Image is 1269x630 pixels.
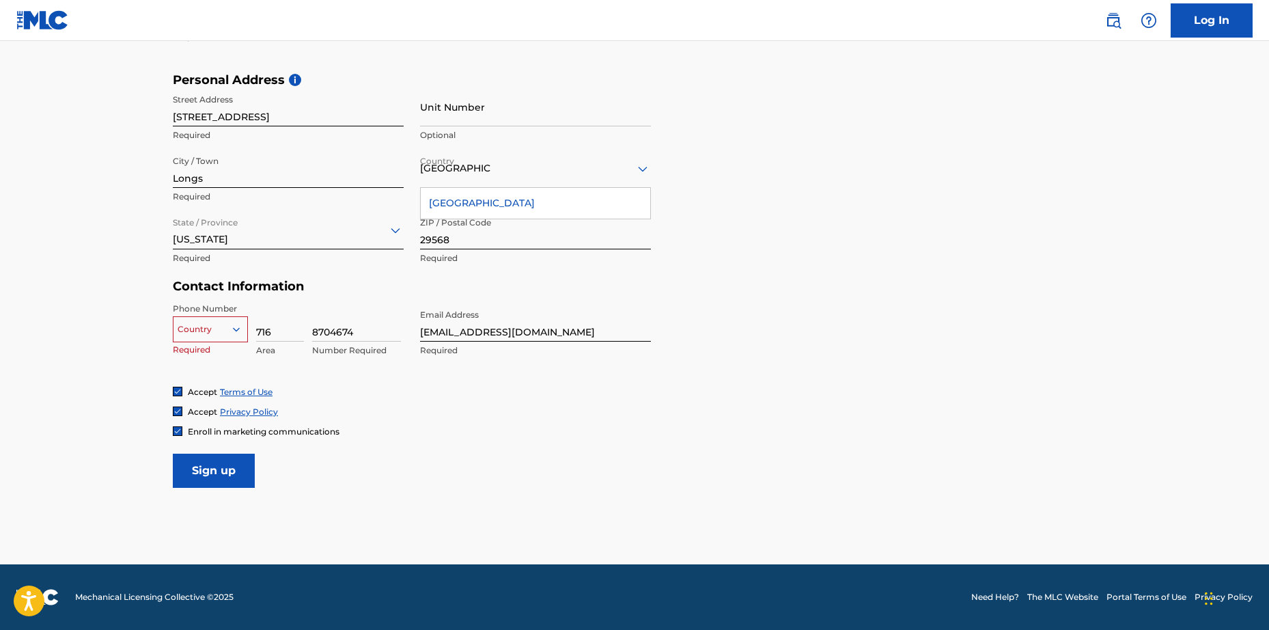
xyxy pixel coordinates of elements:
[173,129,404,141] p: Required
[1205,578,1213,619] div: Drag
[173,279,651,295] h5: Contact Information
[1106,591,1186,603] a: Portal Terms of Use
[173,387,182,396] img: checkbox
[1105,12,1121,29] img: search
[173,72,1096,88] h5: Personal Address
[1201,564,1269,630] iframe: Chat Widget
[1027,591,1098,603] a: The MLC Website
[1100,7,1127,34] a: Public Search
[188,426,339,437] span: Enroll in marketing communications
[312,344,401,357] p: Number Required
[420,147,454,167] label: Country
[75,591,234,603] span: Mechanical Licensing Collective © 2025
[289,74,301,86] span: i
[1195,591,1253,603] a: Privacy Policy
[1171,3,1253,38] a: Log In
[173,344,248,356] p: Required
[256,344,304,357] p: Area
[16,589,59,605] img: logo
[220,407,278,417] a: Privacy Policy
[188,407,217,417] span: Accept
[421,188,650,219] div: [GEOGRAPHIC_DATA]
[420,252,651,264] p: Required
[420,129,651,141] p: Optional
[188,387,217,397] span: Accept
[173,208,238,229] label: State / Province
[173,252,404,264] p: Required
[173,427,182,435] img: checkbox
[173,407,182,415] img: checkbox
[420,344,651,357] p: Required
[173,213,404,247] div: [US_STATE]
[971,591,1019,603] a: Need Help?
[1141,12,1157,29] img: help
[173,191,404,203] p: Required
[16,10,69,30] img: MLC Logo
[220,387,273,397] a: Terms of Use
[173,454,255,488] input: Sign up
[1135,7,1162,34] div: Help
